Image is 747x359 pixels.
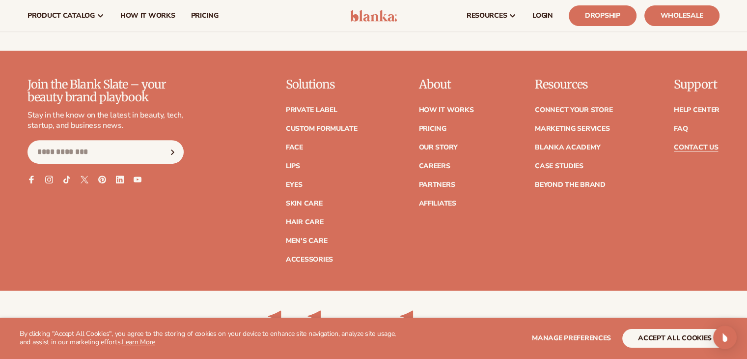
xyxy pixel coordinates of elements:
[535,163,583,170] a: Case Studies
[286,78,358,91] p: Solutions
[535,125,609,132] a: Marketing services
[286,238,327,244] a: Men's Care
[28,12,95,20] span: product catalog
[569,5,636,26] a: Dropship
[120,12,175,20] span: How It Works
[622,329,727,348] button: accept all cookies
[418,78,473,91] p: About
[418,181,455,188] a: Partners
[191,12,218,20] span: pricing
[418,200,456,207] a: Affiliates
[418,144,457,151] a: Our Story
[418,163,450,170] a: Careers
[28,110,184,131] p: Stay in the know on the latest in beauty, tech, startup, and business news.
[535,107,612,114] a: Connect your store
[286,219,323,226] a: Hair Care
[674,107,719,114] a: Help Center
[535,78,612,91] p: Resources
[467,12,507,20] span: resources
[286,107,337,114] a: Private label
[418,107,473,114] a: How It Works
[20,330,407,347] p: By clicking "Accept All Cookies", you agree to the storing of cookies on your device to enhance s...
[532,12,553,20] span: LOGIN
[122,337,155,347] a: Learn More
[674,78,719,91] p: Support
[532,329,611,348] button: Manage preferences
[28,78,184,104] p: Join the Blank Slate – your beauty brand playbook
[644,5,719,26] a: Wholesale
[532,333,611,343] span: Manage preferences
[674,125,688,132] a: FAQ
[286,181,303,188] a: Eyes
[713,326,737,349] div: Open Intercom Messenger
[286,163,300,170] a: Lips
[286,256,333,263] a: Accessories
[535,181,606,188] a: Beyond the brand
[350,10,397,22] img: logo
[418,125,446,132] a: Pricing
[535,144,600,151] a: Blanka Academy
[286,125,358,132] a: Custom formulate
[286,144,303,151] a: Face
[674,144,718,151] a: Contact Us
[286,200,322,207] a: Skin Care
[162,140,183,164] button: Subscribe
